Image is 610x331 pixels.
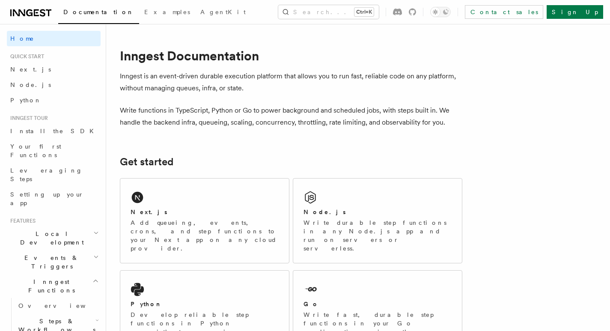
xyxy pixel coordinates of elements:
span: Quick start [7,53,44,60]
span: Your first Functions [10,143,61,158]
h2: Python [131,300,162,308]
a: Documentation [58,3,139,24]
span: Documentation [63,9,134,15]
span: Leveraging Steps [10,167,83,182]
a: Leveraging Steps [7,163,101,187]
a: Sign Up [547,5,603,19]
p: Add queueing, events, crons, and step functions to your Next app on any cloud provider. [131,218,279,253]
span: Python [10,97,42,104]
a: Home [7,31,101,46]
a: Contact sales [465,5,543,19]
button: Local Development [7,226,101,250]
a: AgentKit [195,3,251,23]
a: Get started [120,156,173,168]
a: Next.jsAdd queueing, events, crons, and step functions to your Next app on any cloud provider. [120,178,289,263]
a: Node.js [7,77,101,92]
span: Features [7,218,36,224]
span: Inngest tour [7,115,48,122]
a: Your first Functions [7,139,101,163]
h1: Inngest Documentation [120,48,462,63]
button: Events & Triggers [7,250,101,274]
p: Write durable step functions in any Node.js app and run on servers or serverless. [304,218,452,253]
kbd: Ctrl+K [354,8,374,16]
span: Setting up your app [10,191,84,206]
span: AgentKit [200,9,246,15]
h2: Node.js [304,208,346,216]
span: Install the SDK [10,128,99,134]
p: Inngest is an event-driven durable execution platform that allows you to run fast, reliable code ... [120,70,462,94]
span: Next.js [10,66,51,73]
a: Python [7,92,101,108]
span: Examples [144,9,190,15]
span: Inngest Functions [7,277,92,295]
a: Next.js [7,62,101,77]
button: Toggle dark mode [430,7,451,17]
a: Overview [15,298,101,313]
a: Examples [139,3,195,23]
h2: Go [304,300,319,308]
button: Search...Ctrl+K [278,5,379,19]
h2: Next.js [131,208,167,216]
span: Overview [18,302,107,309]
a: Setting up your app [7,187,101,211]
a: Node.jsWrite durable step functions in any Node.js app and run on servers or serverless. [293,178,462,263]
span: Events & Triggers [7,253,93,271]
button: Inngest Functions [7,274,101,298]
span: Local Development [7,230,93,247]
span: Home [10,34,34,43]
a: Install the SDK [7,123,101,139]
p: Write functions in TypeScript, Python or Go to power background and scheduled jobs, with steps bu... [120,104,462,128]
span: Node.js [10,81,51,88]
